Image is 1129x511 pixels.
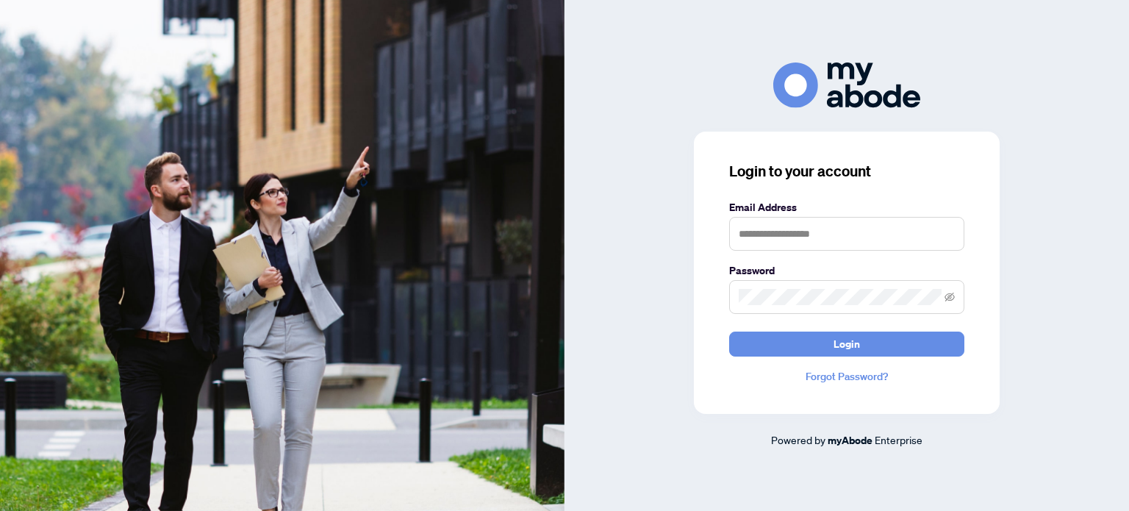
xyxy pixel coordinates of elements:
[773,62,920,107] img: ma-logo
[729,368,964,385] a: Forgot Password?
[834,332,860,356] span: Login
[729,199,964,215] label: Email Address
[771,433,825,446] span: Powered by
[945,292,955,302] span: eye-invisible
[729,262,964,279] label: Password
[828,432,872,449] a: myAbode
[875,433,922,446] span: Enterprise
[729,332,964,357] button: Login
[729,161,964,182] h3: Login to your account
